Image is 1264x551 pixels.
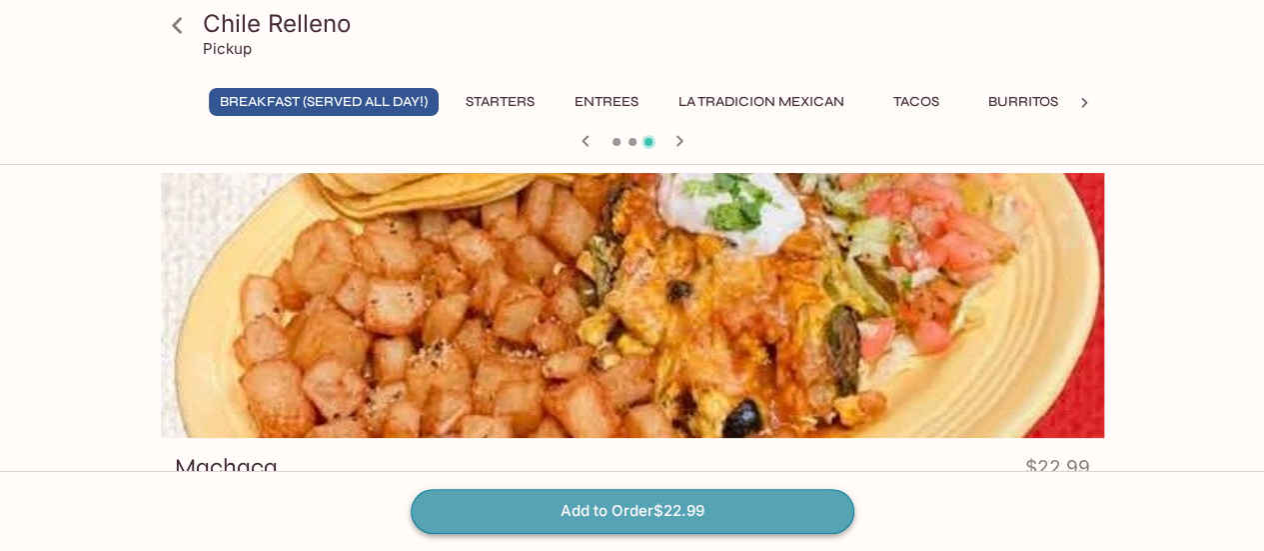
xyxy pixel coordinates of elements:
button: Tacos [871,88,961,116]
h3: Machaca [175,452,278,483]
button: Starters [455,88,546,116]
button: Burritos [977,88,1069,116]
button: Add to Order$22.99 [411,489,854,533]
div: Machaca [161,173,1104,438]
h4: $22.99 [1025,452,1090,491]
button: Breakfast (Served ALL DAY!) [209,88,439,116]
p: Pickup [203,39,252,58]
button: Entrees [562,88,651,116]
h3: Chile Relleno [203,8,1096,39]
button: La Tradicion Mexican [667,88,855,116]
